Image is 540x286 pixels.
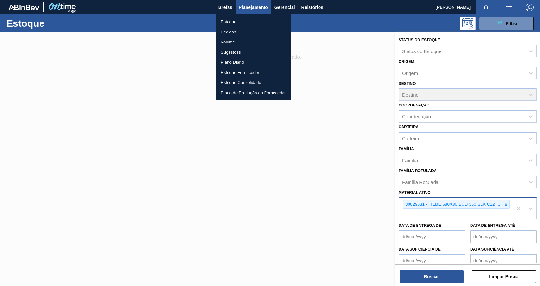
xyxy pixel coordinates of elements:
[216,68,291,78] a: Estoque Fornecedor
[216,88,291,98] a: Plano de Produção do Fornecedor
[216,37,291,47] a: Volume
[216,27,291,37] a: Pedidos
[216,47,291,58] a: Sugestões
[216,78,291,88] a: Estoque Consolidado
[216,17,291,27] a: Estoque
[216,57,291,68] a: Plano Diário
